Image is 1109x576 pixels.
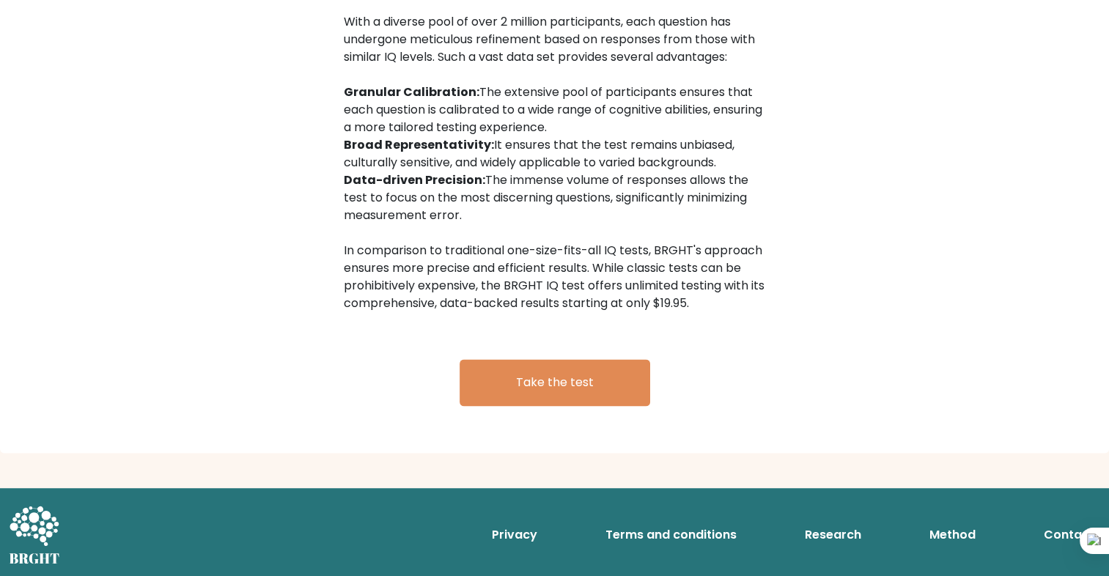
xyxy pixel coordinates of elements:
a: Terms and conditions [600,520,743,549]
a: Privacy [486,520,543,549]
a: Method [924,520,981,549]
b: Granular Calibration: [344,84,479,100]
b: Data-driven Precision: [344,171,485,188]
a: Contact [1038,520,1100,549]
a: Research [799,520,867,549]
b: Broad Representativity: [344,136,494,153]
a: Take the test [460,359,650,406]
